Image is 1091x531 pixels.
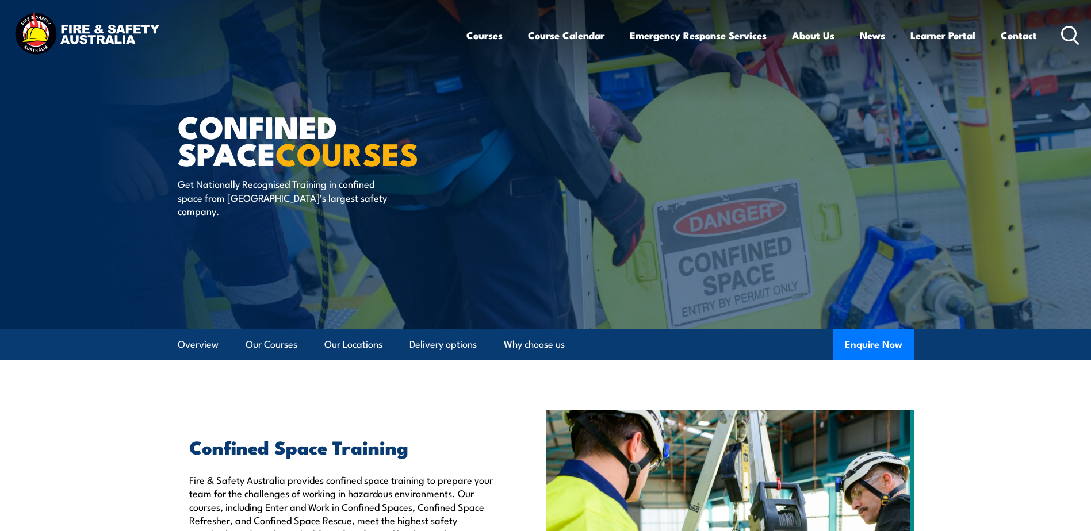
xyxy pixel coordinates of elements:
strong: COURSES [275,129,419,176]
p: Get Nationally Recognised Training in confined space from [GEOGRAPHIC_DATA]’s largest safety comp... [178,177,388,217]
a: Why choose us [504,329,565,360]
a: Courses [466,20,503,51]
a: Course Calendar [528,20,604,51]
button: Enquire Now [833,329,914,360]
a: Contact [1001,20,1037,51]
a: Overview [178,329,219,360]
a: Our Locations [324,329,382,360]
a: About Us [792,20,834,51]
a: Learner Portal [910,20,975,51]
h1: Confined Space [178,113,462,166]
a: News [860,20,885,51]
h2: Confined Space Training [189,438,493,455]
a: Emergency Response Services [630,20,767,51]
a: Delivery options [409,329,477,360]
a: Our Courses [246,329,297,360]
